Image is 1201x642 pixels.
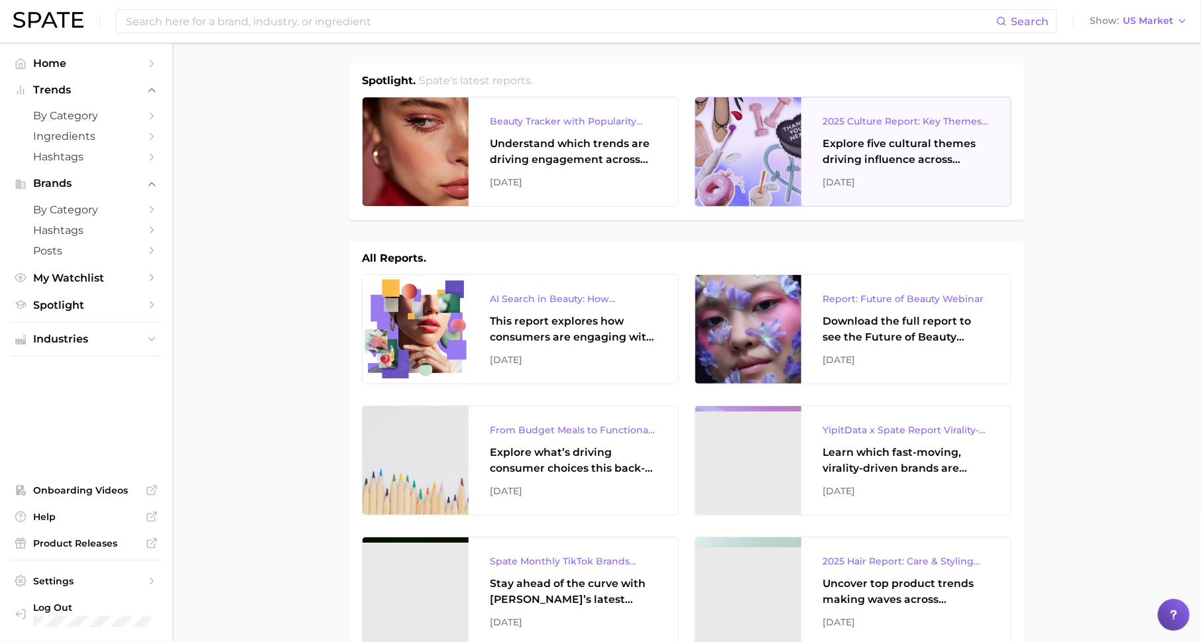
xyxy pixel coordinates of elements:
[11,105,162,126] a: by Category
[420,73,534,89] h2: Spate's latest reports.
[11,80,162,100] button: Trends
[490,422,657,438] div: From Budget Meals to Functional Snacks: Food & Beverage Trends Shaping Consumer Behavior This Sch...
[11,126,162,146] a: Ingredients
[823,576,990,608] div: Uncover top product trends making waves across platforms — along with key insights into benefits,...
[11,268,162,288] a: My Watchlist
[1090,17,1119,25] span: Show
[490,291,657,307] div: AI Search in Beauty: How Consumers Are Using ChatGPT vs. Google Search
[33,575,139,587] span: Settings
[490,614,657,630] div: [DATE]
[13,12,84,28] img: SPATE
[823,291,990,307] div: Report: Future of Beauty Webinar
[33,57,139,70] span: Home
[11,174,162,193] button: Brands
[33,130,139,142] span: Ingredients
[11,533,162,553] a: Product Releases
[33,484,139,496] span: Onboarding Videos
[11,480,162,500] a: Onboarding Videos
[490,445,657,476] div: Explore what’s driving consumer choices this back-to-school season From budget-friendly meals to ...
[11,295,162,315] a: Spotlight
[490,136,657,168] div: Understand which trends are driving engagement across platforms in the skin, hair, makeup, and fr...
[362,274,679,384] a: AI Search in Beauty: How Consumers Are Using ChatGPT vs. Google SearchThis report explores how co...
[1011,15,1049,28] span: Search
[823,352,990,368] div: [DATE]
[11,329,162,349] button: Industries
[11,598,162,632] a: Log out. Currently logged in with e-mail hannah@spate.nyc.
[823,313,990,345] div: Download the full report to see the Future of Beauty trends we unpacked during the webinar.
[33,150,139,163] span: Hashtags
[11,220,162,241] a: Hashtags
[11,571,162,591] a: Settings
[823,113,990,129] div: 2025 Culture Report: Key Themes That Are Shaping Consumer Demand
[11,146,162,167] a: Hashtags
[823,174,990,190] div: [DATE]
[33,602,151,614] span: Log Out
[695,274,1011,384] a: Report: Future of Beauty WebinarDownload the full report to see the Future of Beauty trends we un...
[490,576,657,608] div: Stay ahead of the curve with [PERSON_NAME]’s latest monthly tracker, spotlighting the fastest-gro...
[695,405,1011,515] a: YipitData x Spate Report Virality-Driven Brands Are Taking a Slice of the Beauty PieLearn which f...
[33,244,139,257] span: Posts
[1086,13,1191,30] button: ShowUS Market
[33,178,139,189] span: Brands
[490,352,657,368] div: [DATE]
[125,10,996,32] input: Search here for a brand, industry, or ingredient
[1123,17,1173,25] span: US Market
[11,507,162,527] a: Help
[823,483,990,499] div: [DATE]
[33,333,139,345] span: Industries
[33,109,139,122] span: by Category
[33,299,139,311] span: Spotlight
[11,53,162,74] a: Home
[362,250,426,266] h1: All Reports.
[362,73,416,89] h1: Spotlight.
[11,199,162,220] a: by Category
[490,113,657,129] div: Beauty Tracker with Popularity Index
[33,224,139,237] span: Hashtags
[490,174,657,190] div: [DATE]
[695,97,1011,207] a: 2025 Culture Report: Key Themes That Are Shaping Consumer DemandExplore five cultural themes driv...
[490,553,657,569] div: Spate Monthly TikTok Brands Tracker
[362,97,679,207] a: Beauty Tracker with Popularity IndexUnderstand which trends are driving engagement across platfor...
[33,84,139,96] span: Trends
[33,203,139,216] span: by Category
[33,272,139,284] span: My Watchlist
[823,553,990,569] div: 2025 Hair Report: Care & Styling Products
[490,313,657,345] div: This report explores how consumers are engaging with AI-powered search tools — and what it means ...
[823,445,990,476] div: Learn which fast-moving, virality-driven brands are leading the pack, the risks of viral growth, ...
[823,136,990,168] div: Explore five cultural themes driving influence across beauty, food, and pop culture.
[362,405,679,515] a: From Budget Meals to Functional Snacks: Food & Beverage Trends Shaping Consumer Behavior This Sch...
[823,422,990,438] div: YipitData x Spate Report Virality-Driven Brands Are Taking a Slice of the Beauty Pie
[11,241,162,261] a: Posts
[823,614,990,630] div: [DATE]
[33,537,139,549] span: Product Releases
[33,511,139,523] span: Help
[490,483,657,499] div: [DATE]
